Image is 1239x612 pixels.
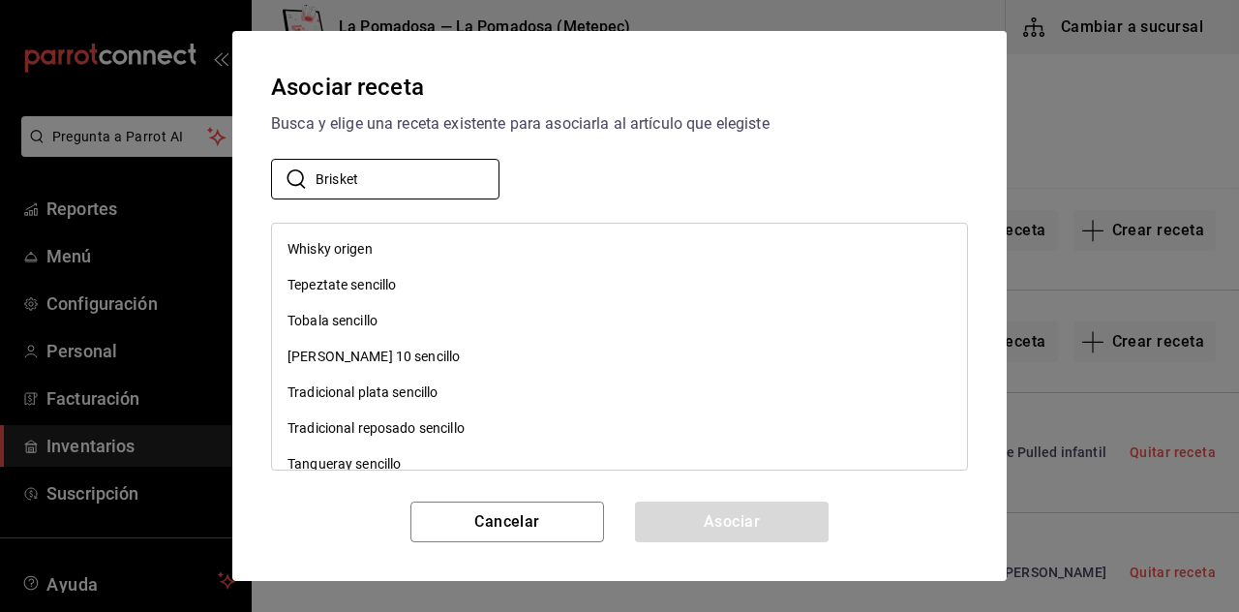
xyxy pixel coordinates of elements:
div: [PERSON_NAME] 10 sencillo [287,347,460,367]
div: Busca y elige una receta existente para asociarla al artículo que elegiste [271,112,968,136]
div: Asociar receta [271,70,968,105]
div: Whisky origen [287,239,373,260]
div: Tepeztate sencillo [287,275,396,295]
div: Tepeztate sencillo [272,267,967,303]
div: Tradicional reposado sencillo [287,418,465,439]
div: Tradicional reposado sencillo [272,411,967,446]
input: Buscar nombre de receta [316,160,499,199]
div: Tanqueray sencillo [272,446,967,482]
div: Tradicional plata sencillo [287,382,438,403]
div: Tanqueray sencillo [287,454,401,474]
div: Tradicional plata sencillo [272,375,967,411]
div: [PERSON_NAME] 10 sencillo [272,339,967,375]
div: Tobala sencillo [272,303,967,339]
div: Tobala sencillo [287,311,378,331]
button: Cancelar [410,502,604,542]
div: Whisky origen [272,231,967,267]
